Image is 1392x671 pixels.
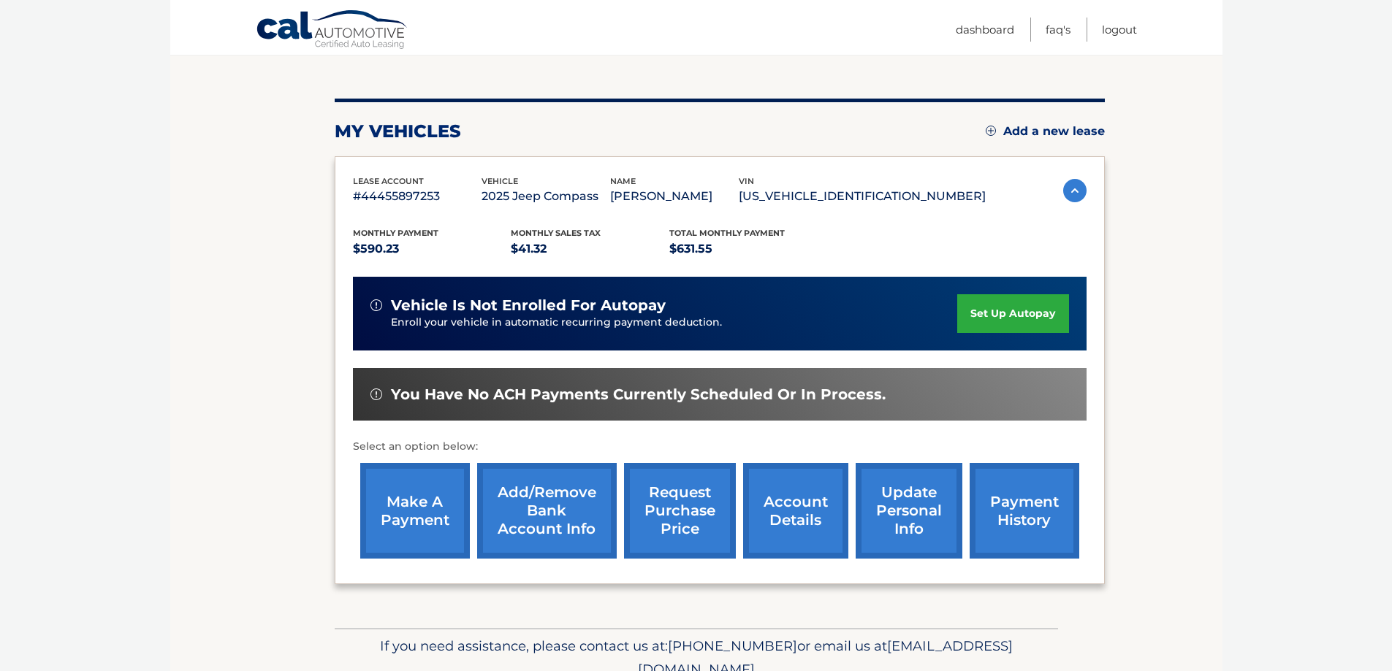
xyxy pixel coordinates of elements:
[391,296,666,315] span: vehicle is not enrolled for autopay
[353,176,424,186] span: lease account
[391,315,958,331] p: Enroll your vehicle in automatic recurring payment deduction.
[256,9,409,52] a: Cal Automotive
[668,637,797,654] span: [PHONE_NUMBER]
[511,239,669,259] p: $41.32
[743,463,848,559] a: account details
[353,438,1087,456] p: Select an option below:
[511,228,601,238] span: Monthly sales Tax
[370,388,382,400] img: alert-white.svg
[624,463,736,559] a: request purchase price
[739,186,986,207] p: [US_VEHICLE_IDENTIFICATION_NUMBER]
[610,186,739,207] p: [PERSON_NAME]
[610,176,636,186] span: name
[353,228,438,238] span: Monthly Payment
[391,386,886,404] span: You have no ACH payments currently scheduled or in process.
[370,299,382,311] img: alert-white.svg
[482,176,518,186] span: vehicle
[360,463,470,559] a: make a payment
[956,18,1014,42] a: Dashboard
[739,176,754,186] span: vin
[669,239,828,259] p: $631.55
[970,463,1079,559] a: payment history
[1046,18,1070,42] a: FAQ's
[1063,179,1087,202] img: accordion-active.svg
[482,186,610,207] p: 2025 Jeep Compass
[1102,18,1137,42] a: Logout
[477,463,617,559] a: Add/Remove bank account info
[669,228,785,238] span: Total Monthly Payment
[856,463,962,559] a: update personal info
[353,239,511,259] p: $590.23
[957,294,1068,333] a: set up autopay
[353,186,482,207] p: #44455897253
[986,126,996,136] img: add.svg
[335,120,461,142] h2: my vehicles
[986,124,1105,139] a: Add a new lease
